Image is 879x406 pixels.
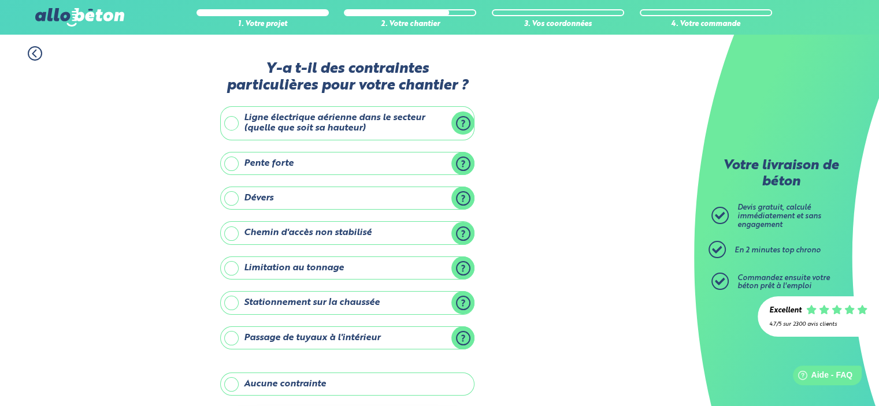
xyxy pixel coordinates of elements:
label: Pente forte [220,152,474,175]
img: allobéton [35,8,124,27]
label: Chemin d'accès non stabilisé [220,221,474,244]
div: 3. Vos coordonnées [492,20,624,29]
p: Votre livraison de béton [714,158,847,190]
label: Aucune contrainte [220,373,474,396]
label: Y-a t-il des contraintes particulières pour votre chantier ? [220,61,474,95]
span: En 2 minutes top chrono [735,247,821,254]
span: Devis gratuit, calculé immédiatement et sans engagement [737,204,821,228]
label: Limitation au tonnage [220,256,474,280]
div: 2. Votre chantier [344,20,476,29]
div: 4.7/5 sur 2300 avis clients [769,321,867,327]
span: Commandez ensuite votre béton prêt à l'emploi [737,274,830,290]
div: Excellent [769,307,802,315]
div: 4. Votre commande [640,20,772,29]
iframe: Help widget launcher [776,361,866,393]
div: 1. Votre projet [196,20,329,29]
label: Stationnement sur la chaussée [220,291,474,314]
label: Ligne électrique aérienne dans le secteur (quelle que soit sa hauteur) [220,106,474,140]
label: Dévers [220,187,474,210]
label: Passage de tuyaux à l'intérieur [220,326,474,349]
